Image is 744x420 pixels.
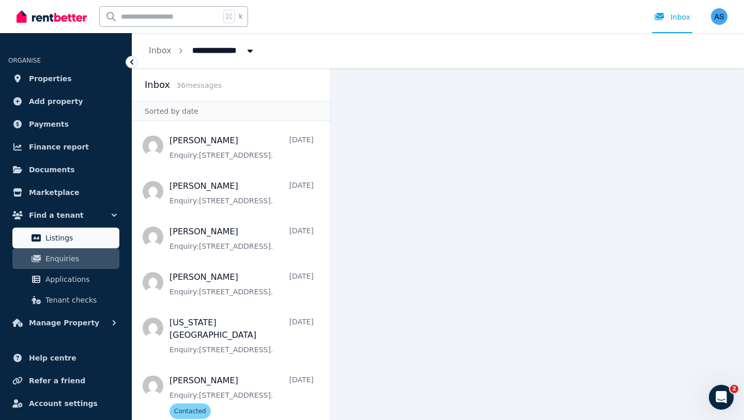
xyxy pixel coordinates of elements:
[45,273,115,286] span: Applications
[17,9,87,24] img: RentBetter
[45,252,115,265] span: Enquiries
[29,95,83,108] span: Add property
[8,312,123,333] button: Manage Property
[730,385,738,393] span: 2
[8,159,123,180] a: Documents
[29,317,99,329] span: Manage Property
[8,370,123,391] a: Refer a friend
[29,72,72,85] span: Properties
[12,290,119,310] a: Tenant checks
[8,57,41,64] span: ORGANISE
[145,78,170,92] h2: Inbox
[29,141,89,153] span: Finance report
[8,393,123,414] a: Account settings
[654,12,690,22] div: Inbox
[169,317,314,355] a: [US_STATE] [GEOGRAPHIC_DATA][DATE]Enquiry:[STREET_ADDRESS].
[29,186,79,199] span: Marketplace
[12,248,119,269] a: Enquiries
[132,101,330,121] div: Sorted by date
[709,385,734,410] iframe: Intercom live chat
[176,81,222,89] span: 36 message s
[132,121,330,420] nav: Message list
[29,352,76,364] span: Help centre
[8,348,123,368] a: Help centre
[45,294,115,306] span: Tenant checks
[132,33,272,68] nav: Breadcrumb
[8,182,123,203] a: Marketplace
[8,205,123,226] button: Find a tenant
[239,12,242,21] span: k
[169,271,314,297] a: [PERSON_NAME][DATE]Enquiry:[STREET_ADDRESS].
[29,118,69,130] span: Payments
[149,46,172,55] a: Inbox
[8,137,123,157] a: Finance report
[8,114,123,134] a: Payments
[8,91,123,112] a: Add property
[45,232,115,244] span: Listings
[12,228,119,248] a: Listings
[29,374,85,387] span: Refer a friend
[8,68,123,89] a: Properties
[169,180,314,206] a: [PERSON_NAME][DATE]Enquiry:[STREET_ADDRESS].
[29,209,84,221] span: Find a tenant
[169,226,314,251] a: [PERSON_NAME][DATE]Enquiry:[STREET_ADDRESS].
[29,397,98,410] span: Account settings
[12,269,119,290] a: Applications
[711,8,727,25] img: Aaron Showell
[169,374,314,419] a: [PERSON_NAME][DATE]Enquiry:[STREET_ADDRESS].Contacted
[29,163,75,176] span: Documents
[169,134,314,160] a: [PERSON_NAME][DATE]Enquiry:[STREET_ADDRESS].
